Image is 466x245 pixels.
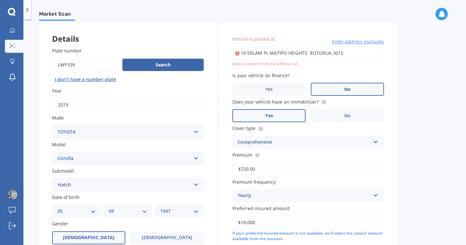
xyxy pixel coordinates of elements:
[344,113,351,119] span: No
[7,190,17,199] img: AItbvmkzPQBOSIaF1oeOMiwpwp1CQUAJCtuyMaCgJXnl=s96-c
[232,72,290,79] span: Is your vehicle on finance?
[232,36,275,42] span: Vehicle is parked at
[232,231,384,242] div: If your preferred insured amount is not available, we'll select the closest amount available from...
[52,221,68,227] span: Gender
[52,98,204,112] input: YYYY
[232,46,384,60] input: Enter address
[52,194,80,200] span: Date of birth
[39,22,217,42] div: Details
[232,216,384,229] input: Enter amount
[332,38,384,45] span: Enter address manually
[232,179,276,185] span: Premium frequency
[232,99,319,105] span: Does your vehicle have an immobiliser?
[52,88,62,94] span: Year
[52,74,119,85] button: I don’t have a number plate
[232,162,384,176] input: Enter premium
[122,59,204,71] button: Search
[265,113,273,119] span: Yes
[232,152,252,158] span: Premium
[39,11,75,20] span: Market Scan
[142,235,192,240] span: [DEMOGRAPHIC_DATA]
[52,48,82,54] span: Plate number
[232,61,384,67] div: Select a match from the address list
[52,115,64,121] span: Make
[52,58,120,72] input: Enter plate number
[232,205,290,211] span: Preferred insured amount
[52,168,74,174] span: Submodel
[344,87,351,92] span: No
[238,192,370,200] div: Yearly
[232,125,255,132] span: Cover type
[63,235,115,240] span: [DEMOGRAPHIC_DATA]
[265,87,273,92] span: Yes
[52,141,66,148] span: Model
[238,138,370,146] div: Comprehensive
